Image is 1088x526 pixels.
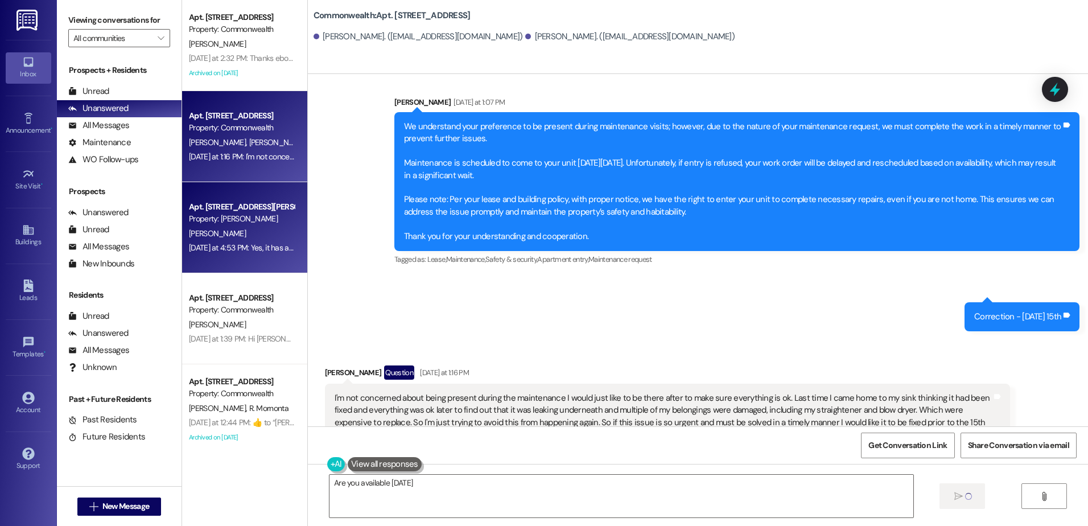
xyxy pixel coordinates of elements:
[6,52,51,83] a: Inbox
[485,254,537,264] span: Safety & security ,
[68,102,129,114] div: Unanswered
[325,365,1010,384] div: [PERSON_NAME]
[329,475,913,517] textarea: Are you available [DATE]
[961,433,1077,458] button: Share Conversation via email
[451,96,505,108] div: [DATE] at 1:07 PM
[44,348,46,356] span: •
[68,241,129,253] div: All Messages
[384,365,414,380] div: Question
[189,228,246,239] span: [PERSON_NAME]
[89,502,98,511] i: 
[189,11,294,23] div: Apt. [STREET_ADDRESS]
[68,414,137,426] div: Past Residents
[446,254,485,264] span: Maintenance ,
[189,53,351,63] div: [DATE] at 2:32 PM: Thanks ebony! You're the best!
[868,439,947,451] span: Get Conversation Link
[68,207,129,219] div: Unanswered
[249,403,288,413] span: R. Mornonta
[189,243,403,253] div: [DATE] at 4:53 PM: Yes, it has already been taken care of. Thanks!
[6,165,51,195] a: Site Visit •
[6,332,51,363] a: Templates •
[158,34,164,43] i: 
[77,498,162,516] button: New Message
[68,137,131,149] div: Maintenance
[335,392,992,466] div: I'm not concerned about being present during the maintenance I would just like to be there after ...
[189,292,294,304] div: Apt. [STREET_ADDRESS]
[249,137,306,147] span: [PERSON_NAME]
[189,213,294,225] div: Property: [PERSON_NAME]
[68,258,134,270] div: New Inbounds
[189,304,294,316] div: Property: Commonwealth
[189,403,249,413] span: [PERSON_NAME]
[6,276,51,307] a: Leads
[68,327,129,339] div: Unanswered
[394,251,1079,268] div: Tagged as:
[189,122,294,134] div: Property: Commonwealth
[525,31,735,43] div: [PERSON_NAME]. ([EMAIL_ADDRESS][DOMAIN_NAME])
[417,367,469,379] div: [DATE] at 1:16 PM
[17,10,40,31] img: ResiDesk Logo
[189,388,294,400] div: Property: Commonwealth
[6,220,51,251] a: Buildings
[588,254,652,264] span: Maintenance request
[404,121,1061,243] div: We understand your preference to be present during maintenance visits; however, due to the nature...
[968,439,1069,451] span: Share Conversation via email
[73,29,152,47] input: All communities
[974,311,1061,323] div: Correction - [DATE] 15th
[189,39,246,49] span: [PERSON_NAME]
[68,344,129,356] div: All Messages
[189,137,249,147] span: [PERSON_NAME]
[1040,492,1048,501] i: 
[41,180,43,188] span: •
[57,186,182,198] div: Prospects
[189,110,294,122] div: Apt. [STREET_ADDRESS]
[189,23,294,35] div: Property: Commonwealth
[189,376,294,388] div: Apt. [STREET_ADDRESS]
[68,431,145,443] div: Future Residents
[188,430,295,445] div: Archived on [DATE]
[189,319,246,330] span: [PERSON_NAME]
[57,64,182,76] div: Prospects + Residents
[102,500,149,512] span: New Message
[314,10,471,22] b: Commonwealth: Apt. [STREET_ADDRESS]
[68,224,109,236] div: Unread
[68,11,170,29] label: Viewing conversations for
[68,154,138,166] div: WO Follow-ups
[57,289,182,301] div: Residents
[68,85,109,97] div: Unread
[537,254,588,264] span: Apartment entry ,
[314,31,523,43] div: [PERSON_NAME]. ([EMAIL_ADDRESS][DOMAIN_NAME])
[189,334,613,344] div: [DATE] at 1:39 PM: Hi [PERSON_NAME], Maintenance is welcome to enter my apartment. I will not be ...
[427,254,446,264] span: Lease ,
[68,120,129,131] div: All Messages
[6,388,51,419] a: Account
[188,66,295,80] div: Archived on [DATE]
[394,96,1079,112] div: [PERSON_NAME]
[68,361,117,373] div: Unknown
[954,492,963,501] i: 
[189,201,294,213] div: Apt. [STREET_ADDRESS][PERSON_NAME]
[861,433,954,458] button: Get Conversation Link
[68,310,109,322] div: Unread
[57,393,182,405] div: Past + Future Residents
[6,444,51,475] a: Support
[51,125,52,133] span: •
